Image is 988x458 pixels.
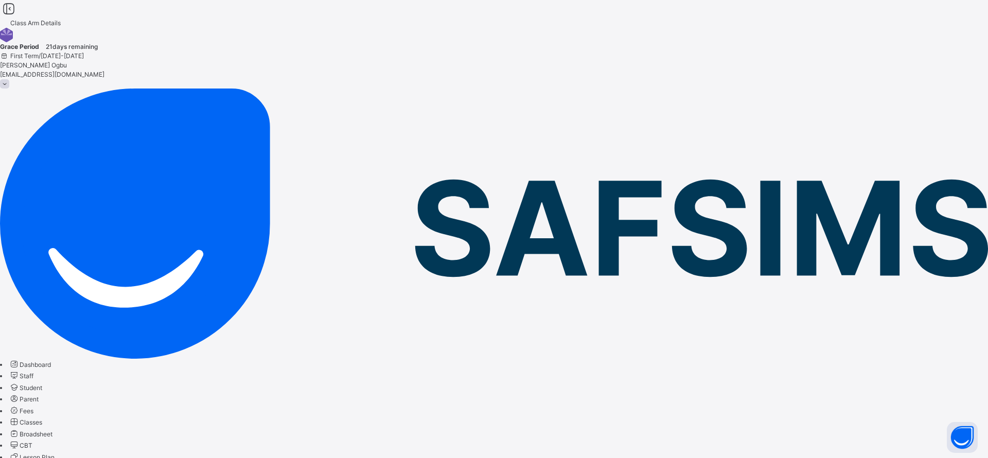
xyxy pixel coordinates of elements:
[9,442,32,449] a: CBT
[10,19,61,27] span: Class Arm Details
[20,372,33,380] span: Staff
[9,384,42,392] a: Student
[9,372,33,380] a: Staff
[9,430,52,438] a: Broadsheet
[20,418,42,426] span: Classes
[20,395,39,403] span: Parent
[9,418,42,426] a: Classes
[20,384,42,392] span: Student
[46,43,98,50] span: 21 days remaining
[20,430,52,438] span: Broadsheet
[9,395,39,403] a: Parent
[20,442,32,449] span: CBT
[9,407,33,415] a: Fees
[20,407,33,415] span: Fees
[20,361,51,368] span: Dashboard
[947,422,978,453] button: Open asap
[9,361,51,368] a: Dashboard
